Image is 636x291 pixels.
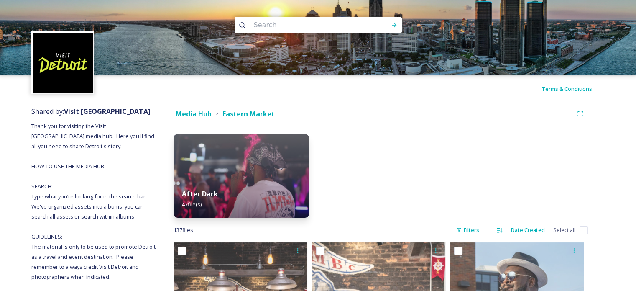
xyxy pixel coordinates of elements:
[174,226,193,234] span: 137 file s
[507,222,549,238] div: Date Created
[182,189,218,198] strong: After Dark
[222,109,275,118] strong: Eastern Market
[174,134,309,218] img: 627e1797-cc08-43bf-959b-633d2f8bea0e.jpg
[541,84,605,94] a: Terms & Conditions
[176,109,212,118] strong: Media Hub
[64,107,151,116] strong: Visit [GEOGRAPHIC_DATA]
[33,33,93,93] img: VISIT%20DETROIT%20LOGO%20-%20BLACK%20BACKGROUND.png
[250,16,364,34] input: Search
[553,226,575,234] span: Select all
[31,107,151,116] span: Shared by:
[541,85,592,93] span: Terms & Conditions
[182,201,202,208] span: 47 file(s)
[452,222,483,238] div: Filters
